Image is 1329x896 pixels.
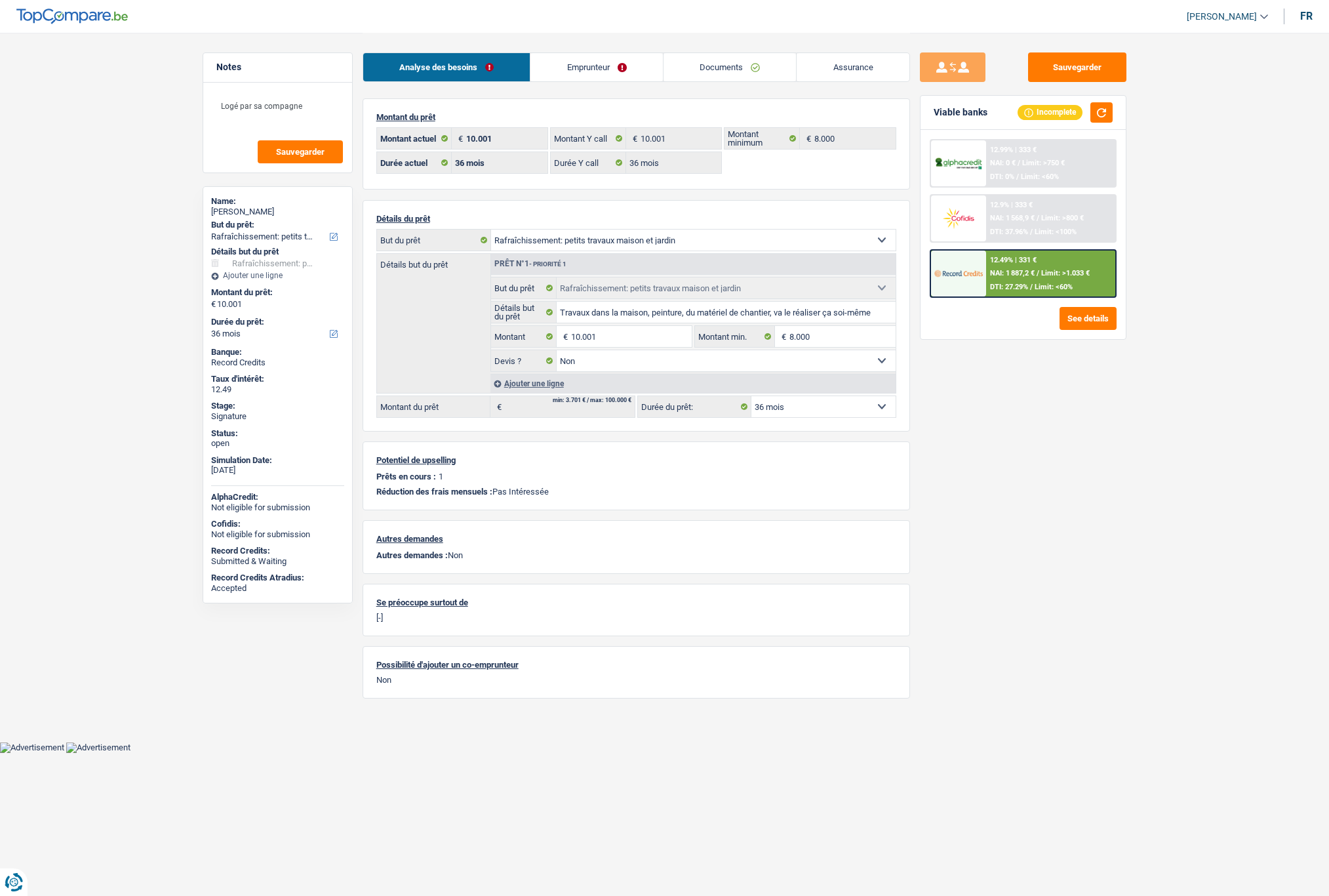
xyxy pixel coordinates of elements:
div: Ajouter une ligne [490,374,896,393]
div: Prêt n°1 [491,260,570,268]
div: 12.9% | 333 € [990,201,1033,209]
span: € [490,396,505,417]
div: Submitted & Waiting [211,556,344,567]
p: Prêts en cours : [376,472,436,481]
span: NAI: 0 € [990,159,1016,167]
span: NAI: 1 887,2 € [990,269,1035,277]
span: DTI: 27.29% [990,283,1028,291]
label: Montant Y call [551,128,626,149]
p: Possibilité d'ajouter un co-emprunteur [376,660,896,670]
span: Limit: >750 € [1022,159,1065,167]
div: [DATE] [211,465,344,476]
p: Détails du prêt [376,214,896,224]
span: NAI: 1 568,9 € [990,214,1035,222]
div: Name: [211,196,344,207]
span: Sauvegarder [276,148,325,156]
div: 12.99% | 333 € [990,146,1037,154]
p: Non [376,550,896,560]
div: Status: [211,428,344,439]
div: [PERSON_NAME] [211,207,344,217]
a: Assurance [797,53,909,81]
img: AlphaCredit [934,156,983,171]
label: But du prêt [491,277,557,298]
p: Pas Intéressée [376,487,896,497]
img: TopCompare Logo [16,9,128,24]
div: Banque: [211,347,344,357]
p: Autres demandes [376,534,896,544]
img: Record Credits [934,261,983,285]
div: Accepted [211,583,344,594]
div: Taux d'intérêt: [211,374,344,384]
p: Potentiel de upselling [376,455,896,465]
span: DTI: 37.96% [990,228,1028,236]
div: 12.49 [211,384,344,395]
div: open [211,438,344,449]
div: Cofidis: [211,519,344,529]
span: € [626,128,641,149]
label: Durée du prêt: [211,317,342,327]
label: Devis ? [491,350,557,371]
label: Détails but du prêt [377,254,490,269]
label: Montant du prêt [377,396,490,417]
div: min: 3.701 € / max: 100.000 € [553,397,631,403]
div: Stage: [211,401,344,411]
div: Incomplete [1018,105,1082,119]
span: Limit: <60% [1035,283,1073,291]
span: Limit: >800 € [1041,214,1084,222]
span: Limit: >1.033 € [1041,269,1090,277]
span: / [1030,228,1033,236]
div: Record Credits: [211,546,344,556]
label: But du prêt [377,230,491,251]
a: Emprunteur [530,53,663,81]
span: [PERSON_NAME] [1187,11,1257,22]
div: Ajouter une ligne [211,271,344,280]
button: Sauvegarder [1028,52,1126,82]
div: 12.49% | 331 € [990,256,1037,264]
label: Durée du prêt: [638,396,751,417]
label: Détails but du prêt [491,302,557,323]
span: € [775,326,789,347]
p: 1 [439,472,443,481]
a: Analyse des besoins [363,53,530,81]
div: Signature [211,411,344,422]
div: fr [1300,10,1313,22]
span: € [800,128,814,149]
div: Détails but du prêt [211,247,344,257]
label: Montant actuel [377,128,452,149]
span: / [1037,214,1039,222]
span: Limit: <100% [1035,228,1077,236]
div: Record Credits Atradius: [211,573,344,583]
button: Sauvegarder [258,140,343,163]
div: Not eligible for submission [211,502,344,513]
div: AlphaCredit: [211,492,344,502]
a: [PERSON_NAME] [1176,6,1268,28]
span: - Priorité 1 [529,260,566,268]
p: [-] [376,613,896,622]
span: DTI: 0% [990,173,1014,181]
p: Se préoccupe surtout de [376,598,896,607]
div: Record Credits [211,357,344,368]
label: Durée actuel [377,152,452,173]
label: Durée Y call [551,152,626,173]
span: Limit: <60% [1021,173,1059,181]
label: Montant [491,326,557,347]
div: Viable banks [934,107,987,118]
div: Not eligible for submission [211,529,344,540]
img: Cofidis [934,206,983,230]
span: € [211,299,216,310]
label: Montant du prêt: [211,287,342,298]
div: Simulation Date: [211,455,344,466]
label: Montant min. [695,326,775,347]
a: Documents [664,53,797,81]
p: Non [376,675,896,685]
span: / [1018,159,1020,167]
span: € [452,128,466,149]
span: Réduction des frais mensuels : [376,487,492,497]
label: Montant minimum [724,128,800,149]
button: See details [1060,307,1117,330]
img: Advertisement [66,743,130,753]
span: / [1037,269,1039,277]
span: € [557,326,571,347]
h5: Notes [216,62,339,73]
label: But du prêt: [211,220,342,230]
